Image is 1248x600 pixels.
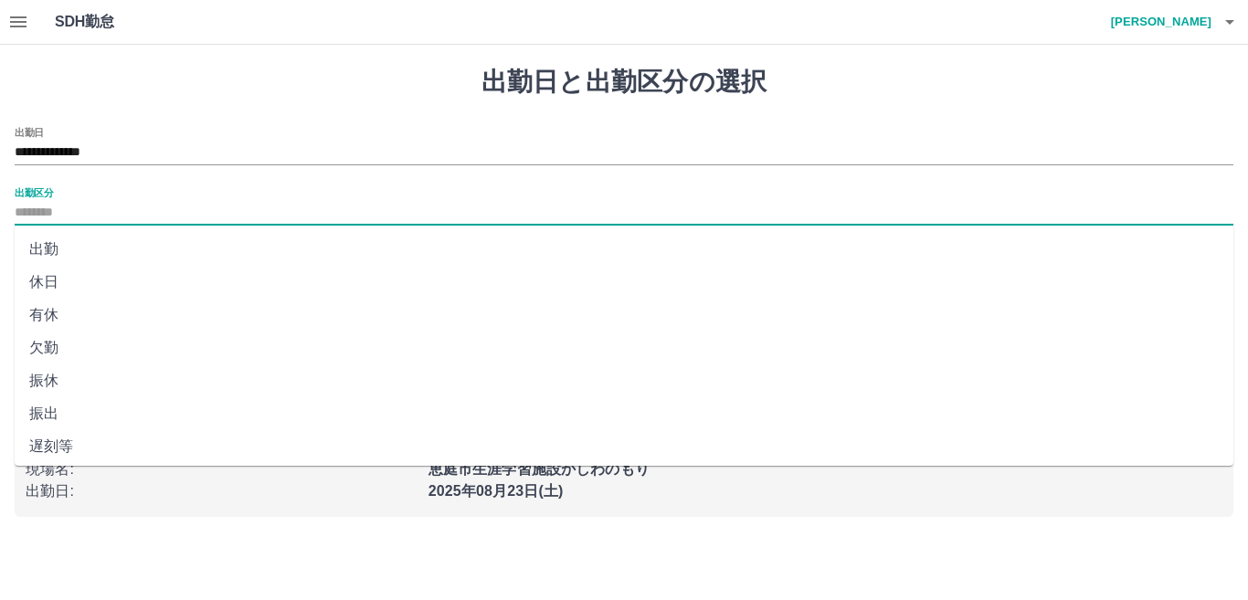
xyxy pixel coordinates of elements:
li: 遅刻等 [15,430,1233,463]
h1: 出勤日と出勤区分の選択 [15,67,1233,98]
li: 出勤 [15,233,1233,266]
p: 出勤日 : [26,480,418,502]
li: 休日 [15,266,1233,299]
label: 出勤区分 [15,185,53,199]
li: 振休 [15,364,1233,397]
li: 欠勤 [15,332,1233,364]
li: 休業 [15,463,1233,496]
li: 有休 [15,299,1233,332]
b: 2025年08月23日(土) [428,483,564,499]
li: 振出 [15,397,1233,430]
label: 出勤日 [15,125,44,139]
